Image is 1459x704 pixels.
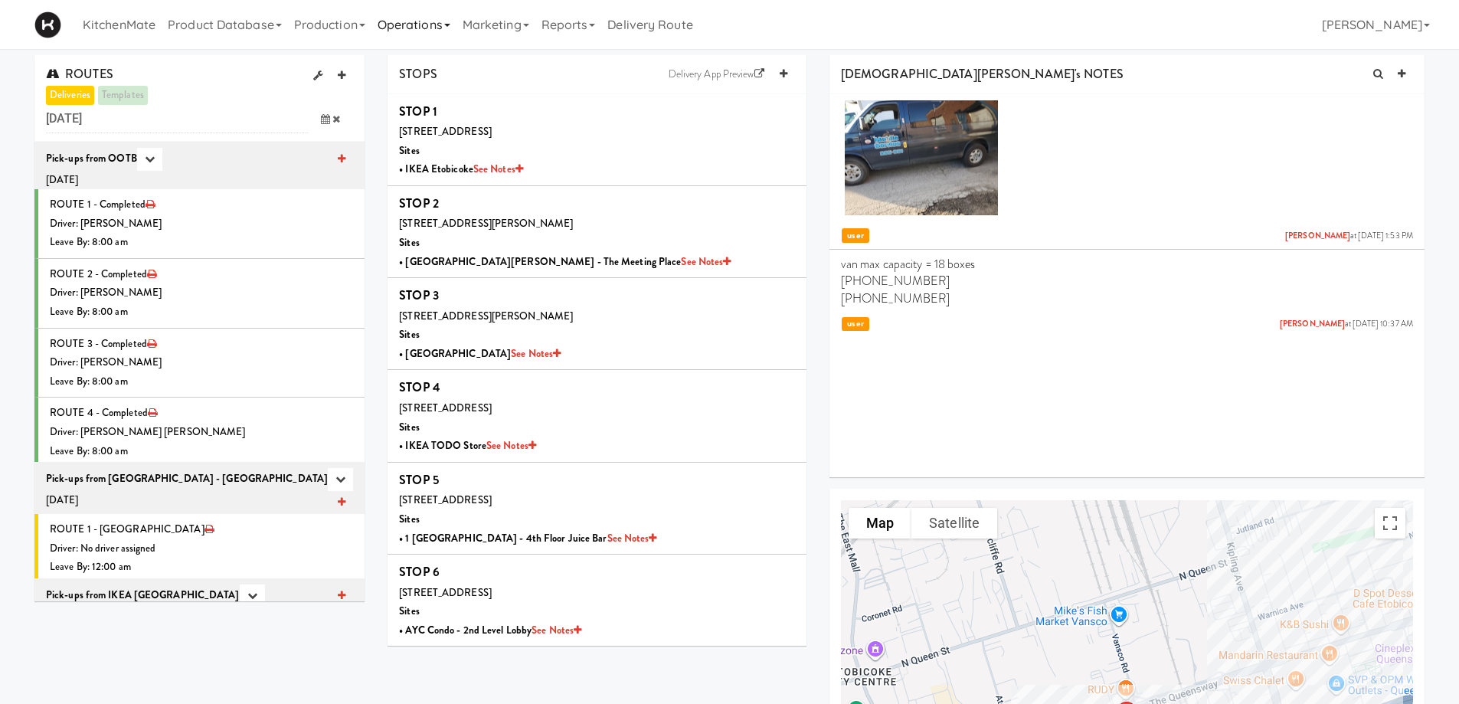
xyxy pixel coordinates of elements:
b: STOP 6 [399,563,440,581]
b: Pick-ups from [GEOGRAPHIC_DATA] - [GEOGRAPHIC_DATA] [46,471,328,486]
b: STOP 5 [399,471,439,489]
div: Leave By: 8:00 am [50,442,353,461]
div: Driver: No driver assigned [50,539,353,558]
span: at [DATE] 10:37 AM [1280,319,1413,330]
b: • AYC Condo - 2nd Level Lobby [399,623,581,637]
button: Toggle fullscreen view [1375,508,1405,539]
div: [STREET_ADDRESS][PERSON_NAME] [399,214,795,234]
b: Sites [399,420,420,434]
button: Show satellite imagery [911,508,997,539]
b: Sites [399,235,420,250]
div: [STREET_ADDRESS] [399,491,795,510]
div: Driver: [PERSON_NAME] [PERSON_NAME] [50,423,353,442]
li: ROUTE 2 - CompletedDriver: [PERSON_NAME]Leave By: 8:00 am [34,259,365,329]
b: Sites [399,604,420,618]
b: • IKEA Etobicoke [399,162,523,176]
span: ROUTE 4 - Completed [50,405,148,420]
li: ROUTE 4 - CompletedDriver: [PERSON_NAME] [PERSON_NAME]Leave By: 8:00 am [34,398,365,467]
a: See Notes [681,254,731,269]
a: deliveries [46,86,94,105]
span: ROUTE 1 - Completed [50,197,146,211]
span: ROUTE 2 - Completed [50,267,147,281]
button: Show street map [849,508,911,539]
div: Leave By: 8:00 am [50,303,353,322]
li: ROUTE 3 - CompletedDriver: [PERSON_NAME]Leave By: 8:00 am [34,329,365,398]
a: See Notes [486,438,536,453]
div: [DATE] [46,491,353,510]
span: ROUTE 3 - Completed [50,336,147,351]
a: templates [98,86,148,105]
span: [DEMOGRAPHIC_DATA][PERSON_NAME]'s NOTES [841,65,1124,83]
li: ROUTE 1 - [GEOGRAPHIC_DATA]Driver: No driver assignedLeave By: 12:00 am [34,514,365,583]
li: STOP 5[STREET_ADDRESS]Sites• 1 [GEOGRAPHIC_DATA] - 4th Floor Juice BarSee Notes [388,463,806,555]
p: [PHONE_NUMBER] [841,290,1413,307]
b: • IKEA TODO Store [399,438,536,453]
span: user [842,317,869,332]
b: Pick-ups from IKEA [GEOGRAPHIC_DATA] [46,588,240,602]
div: [STREET_ADDRESS] [399,584,795,603]
span: ROUTE 1 - [GEOGRAPHIC_DATA] [50,522,204,536]
span: at [DATE] 1:53 PM [1285,231,1413,242]
b: Sites [399,512,420,526]
div: [DATE] [46,171,353,190]
b: Sites [399,143,420,158]
b: STOP 1 [399,103,437,120]
span: ROUTES [46,65,113,83]
a: [PERSON_NAME] [1285,230,1350,241]
li: STOP 4[STREET_ADDRESS]Sites• IKEA TODO StoreSee Notes [388,370,806,462]
a: See Notes [607,531,657,545]
a: Delivery App Preview [661,63,772,86]
div: Driver: [PERSON_NAME] [50,214,353,234]
a: See Notes [473,162,523,176]
div: Leave By: 12:00 am [50,558,353,577]
div: [STREET_ADDRESS] [399,399,795,418]
img: Micromart [34,11,61,38]
li: STOP 1[STREET_ADDRESS]Sites• IKEA EtobicokeSee Notes [388,94,806,186]
b: STOP 3 [399,287,439,304]
b: • 1 [GEOGRAPHIC_DATA] - 4th Floor Juice Bar [399,531,656,545]
li: STOP 3[STREET_ADDRESS][PERSON_NAME]Sites• [GEOGRAPHIC_DATA]See Notes [388,278,806,370]
div: [STREET_ADDRESS][PERSON_NAME] [399,307,795,326]
li: STOP 6[STREET_ADDRESS]Sites• AYC Condo - 2nd Level LobbySee Notes [388,555,806,646]
b: Pick-ups from OOTB [46,150,137,165]
div: Driver: [PERSON_NAME] [50,353,353,372]
b: • [GEOGRAPHIC_DATA][PERSON_NAME] - The Meeting Place [399,254,731,269]
b: Sites [399,327,420,342]
li: STOP 2[STREET_ADDRESS][PERSON_NAME]Sites• [GEOGRAPHIC_DATA][PERSON_NAME] - The Meeting PlaceSee N... [388,186,806,278]
p: [PHONE_NUMBER] [841,273,1413,290]
a: See Notes [532,623,581,637]
b: • [GEOGRAPHIC_DATA] [399,346,561,361]
img: qwf3lfmbytrhmqksothg.jpg [845,100,998,215]
span: STOPS [399,65,437,83]
b: STOP 4 [399,378,440,396]
span: user [842,228,869,243]
p: van max capacity = 18 boxes [841,256,1413,273]
div: Leave By: 8:00 am [50,372,353,391]
li: ROUTE 1 - CompletedDriver: [PERSON_NAME]Leave By: 8:00 am [34,189,365,259]
div: Leave By: 8:00 am [50,233,353,252]
a: See Notes [511,346,561,361]
b: STOP 2 [399,195,439,212]
a: [PERSON_NAME] [1280,318,1345,329]
div: [STREET_ADDRESS] [399,123,795,142]
div: Driver: [PERSON_NAME] [50,283,353,303]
